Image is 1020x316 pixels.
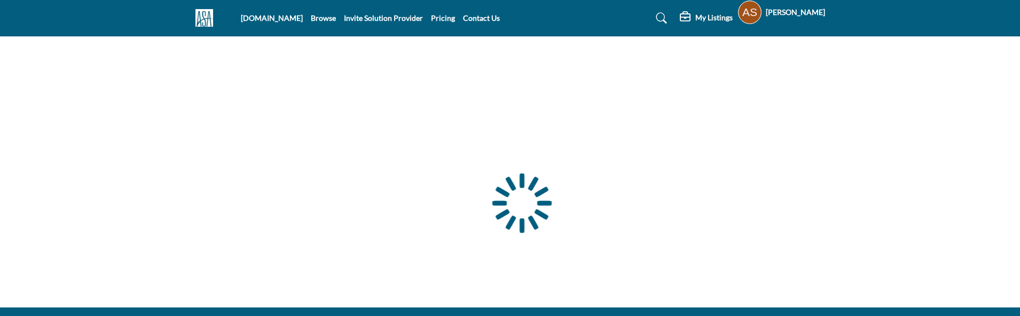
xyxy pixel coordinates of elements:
a: Contact Us [463,13,500,22]
a: Invite Solution Provider [344,13,423,22]
a: Pricing [431,13,455,22]
h5: My Listings [695,13,733,22]
a: Search [646,10,674,27]
button: Show hide supplier dropdown [738,1,762,24]
div: My Listings [680,12,733,25]
a: [DOMAIN_NAME] [241,13,303,22]
h5: [PERSON_NAME] [766,7,825,18]
a: Browse [311,13,336,22]
img: Site Logo [195,9,218,27]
